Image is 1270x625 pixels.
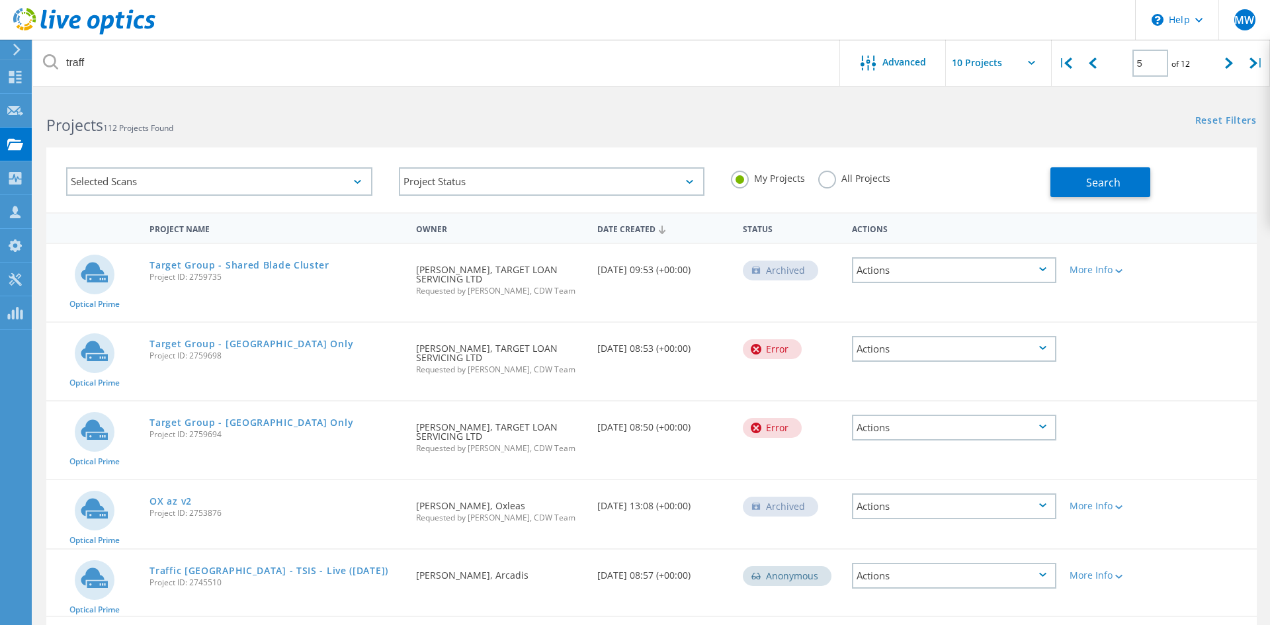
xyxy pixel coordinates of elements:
[66,167,372,196] div: Selected Scans
[149,431,403,438] span: Project ID: 2759694
[149,497,192,506] a: OX az v2
[736,216,845,240] div: Status
[409,244,591,308] div: [PERSON_NAME], TARGET LOAN SERVICING LTD
[845,216,1063,240] div: Actions
[1070,571,1153,580] div: More Info
[591,401,736,445] div: [DATE] 08:50 (+00:00)
[743,261,818,280] div: Archived
[46,114,103,136] b: Projects
[149,418,353,427] a: Target Group - [GEOGRAPHIC_DATA] Only
[591,323,736,366] div: [DATE] 08:53 (+00:00)
[591,244,736,288] div: [DATE] 09:53 (+00:00)
[149,509,403,517] span: Project ID: 2753876
[409,323,591,387] div: [PERSON_NAME], TARGET LOAN SERVICING LTD
[852,563,1056,589] div: Actions
[416,287,585,295] span: Requested by [PERSON_NAME], CDW Team
[852,415,1056,440] div: Actions
[743,566,831,586] div: Anonymous
[1070,501,1153,511] div: More Info
[731,171,805,183] label: My Projects
[1234,15,1254,25] span: MW
[69,536,120,544] span: Optical Prime
[409,216,591,240] div: Owner
[416,444,585,452] span: Requested by [PERSON_NAME], CDW Team
[69,300,120,308] span: Optical Prime
[591,480,736,524] div: [DATE] 13:08 (+00:00)
[409,401,591,466] div: [PERSON_NAME], TARGET LOAN SERVICING LTD
[69,379,120,387] span: Optical Prime
[149,339,353,349] a: Target Group - [GEOGRAPHIC_DATA] Only
[1050,167,1150,197] button: Search
[852,257,1056,283] div: Actions
[818,171,890,183] label: All Projects
[1086,175,1121,190] span: Search
[69,606,120,614] span: Optical Prime
[399,167,705,196] div: Project Status
[149,579,403,587] span: Project ID: 2745510
[416,366,585,374] span: Requested by [PERSON_NAME], CDW Team
[409,550,591,593] div: [PERSON_NAME], Arcadis
[149,352,403,360] span: Project ID: 2759698
[409,480,591,535] div: [PERSON_NAME], Oxleas
[591,550,736,593] div: [DATE] 08:57 (+00:00)
[1152,14,1164,26] svg: \n
[1070,265,1153,274] div: More Info
[1171,58,1190,69] span: of 12
[103,122,173,134] span: 112 Projects Found
[743,339,802,359] div: Error
[13,28,155,37] a: Live Optics Dashboard
[852,493,1056,519] div: Actions
[69,458,120,466] span: Optical Prime
[591,216,736,241] div: Date Created
[33,40,841,86] input: Search projects by name, owner, ID, company, etc
[149,566,388,575] a: Traffic [GEOGRAPHIC_DATA] - TSIS - Live ([DATE])
[1052,40,1079,87] div: |
[743,497,818,517] div: Archived
[1195,116,1257,127] a: Reset Filters
[149,273,403,281] span: Project ID: 2759735
[882,58,926,67] span: Advanced
[143,216,409,240] div: Project Name
[416,514,585,522] span: Requested by [PERSON_NAME], CDW Team
[149,261,329,270] a: Target Group - Shared Blade Cluster
[743,418,802,438] div: Error
[1243,40,1270,87] div: |
[852,336,1056,362] div: Actions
